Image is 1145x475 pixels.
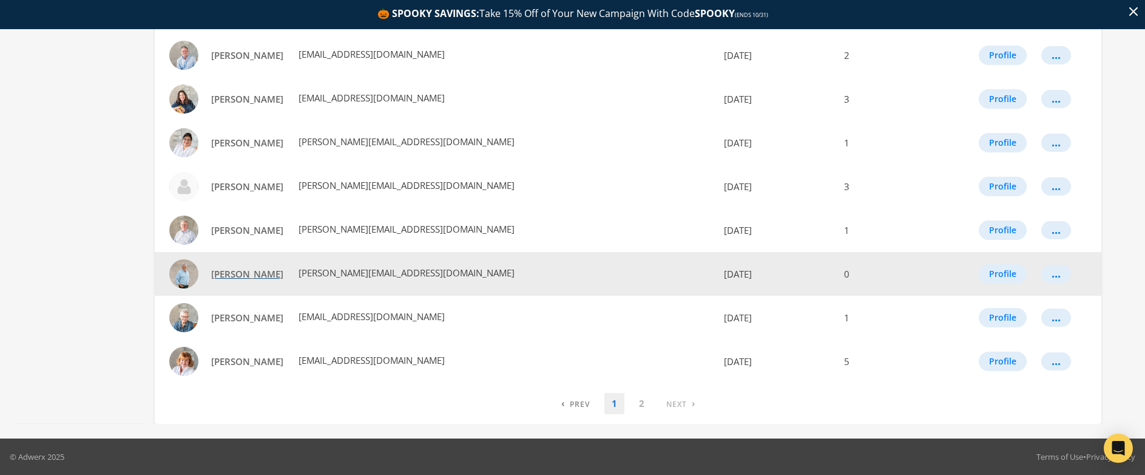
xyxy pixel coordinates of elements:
button: Profile [979,352,1027,371]
button: Profile [979,89,1027,109]
button: ... [1041,177,1071,196]
span: › [692,397,695,409]
p: © Adwerx 2025 [10,451,64,463]
a: Privacy Policy [1086,451,1135,462]
a: [PERSON_NAME] [203,132,291,154]
span: [PERSON_NAME] [211,312,283,324]
img: Jeannette Burger profile [169,128,198,157]
button: Profile [979,177,1027,196]
a: Next [659,393,703,414]
td: [DATE] [714,121,837,165]
span: [PERSON_NAME][EMAIL_ADDRESS][DOMAIN_NAME] [296,135,515,148]
td: 0 [837,252,939,296]
a: [PERSON_NAME] [203,44,291,67]
button: Profile [979,220,1027,240]
img: Jesica Beken profile [169,172,198,201]
td: [DATE] [714,296,837,340]
div: ... [1052,361,1061,362]
button: ... [1041,134,1071,152]
div: ... [1052,98,1061,100]
span: [PERSON_NAME] [211,180,283,193]
span: [PERSON_NAME] [211,49,283,61]
img: Jack Maddox profile [169,41,198,70]
span: [PERSON_NAME] [211,268,283,280]
a: [PERSON_NAME] [203,219,291,242]
button: Profile [979,46,1027,65]
a: [PERSON_NAME] [203,307,291,329]
td: 5 [837,340,939,383]
td: [DATE] [714,33,837,77]
a: [PERSON_NAME] [203,88,291,111]
td: 2 [837,33,939,77]
td: [DATE] [714,77,837,121]
a: [PERSON_NAME] [203,350,291,373]
td: 1 [837,121,939,165]
button: Profile [979,133,1027,152]
button: ... [1041,352,1071,371]
img: Keith Brown profile [169,259,198,289]
td: [DATE] [714,165,837,208]
span: [PERSON_NAME][EMAIL_ADDRESS][DOMAIN_NAME] [296,223,515,235]
div: ... [1052,186,1061,187]
button: ... [1041,221,1071,239]
div: Open Intercom Messenger [1104,434,1133,463]
span: [PERSON_NAME][EMAIL_ADDRESS][DOMAIN_NAME] [296,267,515,279]
span: [EMAIL_ADDRESS][DOMAIN_NAME] [296,310,445,323]
td: 3 [837,165,939,208]
div: ... [1052,55,1061,56]
button: ... [1041,265,1071,283]
span: [EMAIL_ADDRESS][DOMAIN_NAME] [296,48,445,60]
td: 1 [837,208,939,252]
button: ... [1041,46,1071,64]
span: [EMAIL_ADDRESS][DOMAIN_NAME] [296,92,445,104]
button: ... [1041,309,1071,327]
td: [DATE] [714,252,837,296]
span: [EMAIL_ADDRESS][DOMAIN_NAME] [296,354,445,366]
span: [PERSON_NAME] [211,224,283,236]
td: 3 [837,77,939,121]
div: • [1036,451,1135,463]
span: [PERSON_NAME][EMAIL_ADDRESS][DOMAIN_NAME] [296,179,515,191]
nav: pagination [554,393,703,414]
a: [PERSON_NAME] [203,176,291,198]
a: 2 [632,393,652,414]
a: [PERSON_NAME] [203,263,291,285]
img: Lila Garlin profile [169,303,198,332]
a: 1 [604,393,624,414]
div: ... [1052,317,1061,318]
button: Profile [979,308,1027,327]
span: [PERSON_NAME] [211,137,283,149]
button: ... [1041,90,1071,108]
img: Lilla Blackburn profile [169,347,198,376]
button: Profile [979,264,1027,284]
span: [PERSON_NAME] [211,355,283,367]
td: [DATE] [714,340,837,383]
div: ... [1052,230,1061,231]
img: John Hood profile [169,216,198,245]
span: [PERSON_NAME] [211,93,283,105]
div: ... [1052,273,1061,275]
img: Jan Carroll profile [169,84,198,114]
td: [DATE] [714,208,837,252]
td: 1 [837,296,939,340]
a: Terms of Use [1036,451,1083,462]
div: ... [1052,142,1061,143]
